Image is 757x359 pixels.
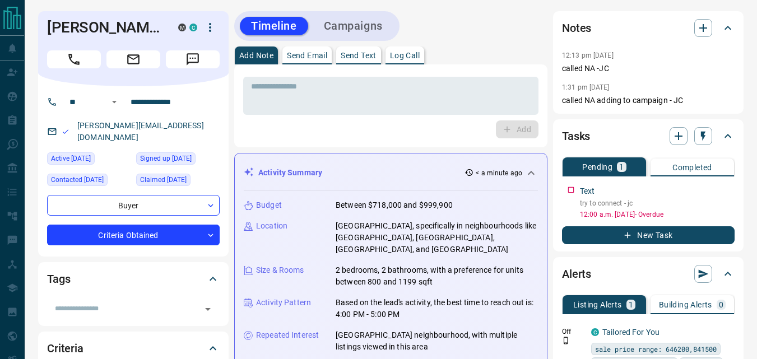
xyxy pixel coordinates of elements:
p: 0 [719,301,723,309]
div: condos.ca [189,24,197,31]
p: [GEOGRAPHIC_DATA], specifically in neighbourhoods like [GEOGRAPHIC_DATA], [GEOGRAPHIC_DATA], [GEO... [336,220,538,255]
span: Contacted [DATE] [51,174,104,185]
p: 2 bedrooms, 2 bathrooms, with a preference for units between 800 and 1199 sqft [336,264,538,288]
p: Off [562,327,584,337]
p: Send Text [341,52,377,59]
a: [PERSON_NAME][EMAIL_ADDRESS][DOMAIN_NAME] [77,121,204,142]
div: Wed Apr 09 2025 [136,152,220,168]
p: 12:13 pm [DATE] [562,52,614,59]
p: try to connect - jc [580,198,735,208]
p: Pending [582,163,612,171]
span: Call [47,50,101,68]
svg: Email Valid [62,128,69,136]
p: 1 [629,301,633,309]
button: New Task [562,226,735,244]
p: Location [256,220,287,232]
span: Active [DATE] [51,153,91,164]
span: Email [106,50,160,68]
div: condos.ca [591,328,599,336]
h2: Tags [47,270,70,288]
span: Signed up [DATE] [140,153,192,164]
p: Size & Rooms [256,264,304,276]
p: 1 [619,163,624,171]
p: Activity Pattern [256,297,311,309]
p: 1:31 pm [DATE] [562,83,610,91]
h2: Criteria [47,339,83,357]
h2: Tasks [562,127,590,145]
svg: Push Notification Only [562,337,570,344]
p: Text [580,185,595,197]
h2: Notes [562,19,591,37]
a: Tailored For You [602,328,660,337]
p: Add Note [239,52,273,59]
div: mrloft.ca [178,24,186,31]
div: Activity Summary< a minute ago [244,162,538,183]
p: Building Alerts [659,301,712,309]
p: [GEOGRAPHIC_DATA] neighbourhood, with multiple listings viewed in this area [336,329,538,353]
div: Alerts [562,260,735,287]
div: Tasks [562,123,735,150]
p: Completed [672,164,712,171]
p: Repeated Interest [256,329,319,341]
p: Activity Summary [258,167,322,179]
p: Between $718,000 and $999,900 [336,199,453,211]
p: Log Call [390,52,420,59]
h1: [PERSON_NAME] [47,18,161,36]
button: Open [108,95,121,109]
button: Campaigns [313,17,394,35]
p: Based on the lead's activity, the best time to reach out is: 4:00 PM - 5:00 PM [336,297,538,320]
button: Timeline [240,17,308,35]
button: Open [200,301,216,317]
div: Notes [562,15,735,41]
span: Claimed [DATE] [140,174,187,185]
div: Buyer [47,195,220,216]
div: Tags [47,265,220,292]
p: called NA -JC [562,63,735,74]
span: sale price range: 646200,841500 [595,343,717,355]
p: called NA adding to campaign - JC [562,95,735,106]
p: Listing Alerts [573,301,622,309]
div: Wed Apr 09 2025 [136,174,220,189]
p: Budget [256,199,282,211]
p: Send Email [287,52,327,59]
p: < a minute ago [476,168,522,178]
p: 12:00 a.m. [DATE] - Overdue [580,209,735,220]
h2: Alerts [562,265,591,283]
div: Sun Apr 13 2025 [47,174,131,189]
div: Criteria Obtained [47,225,220,245]
div: Fri Aug 08 2025 [47,152,131,168]
span: Message [166,50,220,68]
